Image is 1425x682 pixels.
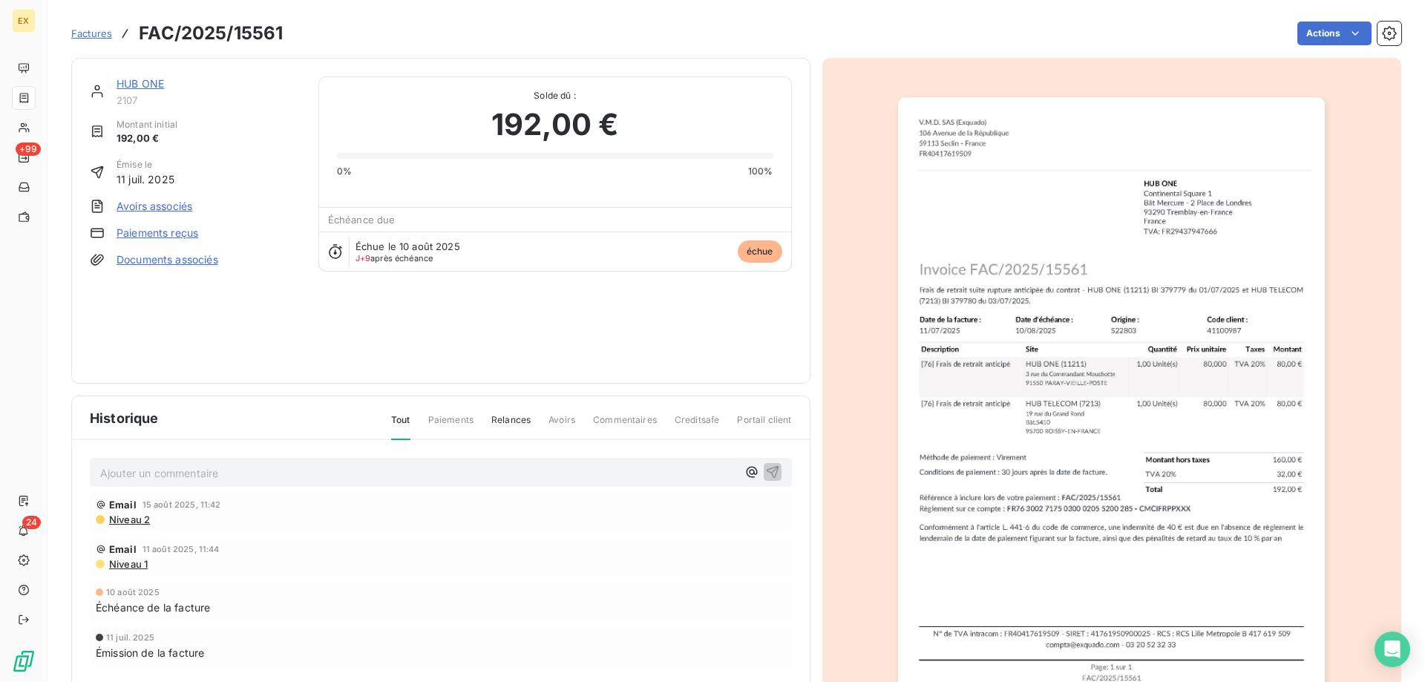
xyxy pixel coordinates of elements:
a: Factures [71,26,112,41]
span: Historique [90,408,159,428]
span: 100% [748,165,773,178]
a: Documents associés [117,252,218,267]
span: Montant initial [117,118,177,131]
span: 192,00 € [491,102,618,147]
span: Relances [491,413,531,439]
a: HUB ONE [117,77,164,90]
span: 10 août 2025 [106,588,160,597]
button: Actions [1297,22,1372,45]
span: 2107 [117,94,301,106]
span: Paiements [428,413,474,439]
span: 15 août 2025, 11:42 [142,500,221,509]
span: Avoirs [548,413,575,439]
span: Portail client [737,413,791,439]
span: Factures [71,27,112,39]
span: Échéance due [328,214,396,226]
span: Émise le [117,158,174,171]
span: Échéance de la facture [96,600,210,615]
span: +99 [16,142,41,156]
span: 24 [22,516,41,529]
span: Creditsafe [675,413,720,439]
span: Email [109,499,137,511]
span: J+9 [356,253,370,263]
span: Échue le 10 août 2025 [356,240,460,252]
span: 11 juil. 2025 [117,171,174,187]
span: après échéance [356,254,433,263]
span: Niveau 2 [108,514,150,525]
a: Paiements reçus [117,226,198,240]
span: 0% [337,165,352,178]
span: 11 juil. 2025 [106,633,154,642]
span: Niveau 1 [108,558,148,570]
a: Avoirs associés [117,199,192,214]
div: Open Intercom Messenger [1375,632,1410,667]
span: Commentaires [593,413,657,439]
img: Logo LeanPay [12,649,36,673]
span: 192,00 € [117,131,177,146]
span: Solde dû : [337,89,773,102]
div: EX [12,9,36,33]
span: Email [109,543,137,555]
span: échue [738,240,782,263]
h3: FAC/2025/15561 [139,20,283,47]
span: Tout [391,413,410,440]
span: Émission de la facture [96,645,204,660]
a: +99 [12,145,35,169]
span: 11 août 2025, 11:44 [142,545,220,554]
